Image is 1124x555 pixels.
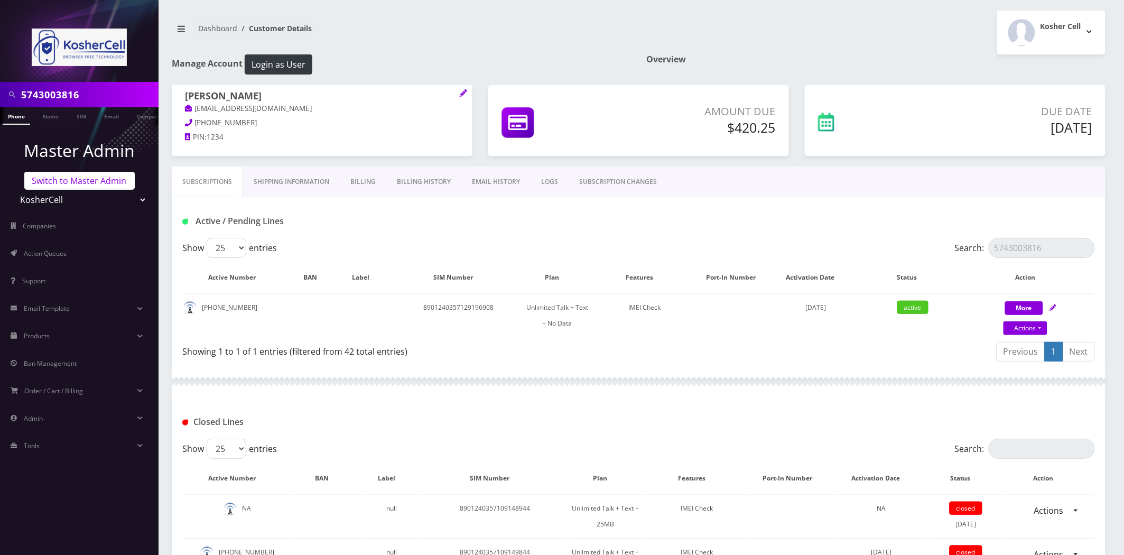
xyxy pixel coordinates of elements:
a: 1 [1045,342,1063,362]
select: Showentries [207,238,246,258]
span: Support [22,276,45,285]
li: Customer Details [237,23,312,34]
label: Show entries [182,439,277,459]
td: NA [183,495,292,538]
span: 1234 [207,132,224,142]
th: Action: activate to sort column ascending [968,262,1094,293]
span: NA [877,504,886,513]
span: active [897,301,928,314]
select: Showentries [207,439,246,459]
span: Admin [24,414,43,423]
td: 8901240357109148944 [422,495,569,538]
th: Label: activate to sort column ascending [340,262,392,293]
img: default.png [224,503,237,516]
th: Plan: activate to sort column ascending [525,262,590,293]
label: Search: [955,238,1095,258]
h1: Overview [647,54,1106,64]
th: Port-In Number: activate to sort column ascending [700,262,773,293]
span: closed [950,502,982,515]
th: Label: activate to sort column ascending [363,463,421,494]
th: SIM Number: activate to sort column ascending [393,262,524,293]
th: BAN: activate to sort column ascending [293,463,362,494]
a: Switch to Master Admin [24,172,135,190]
td: Unlimited Talk + Text + No Data [525,294,590,337]
h2: Kosher Cell [1041,22,1081,31]
a: Login as User [243,58,312,69]
h1: [PERSON_NAME] [185,90,459,103]
a: Name [38,107,64,124]
div: IMEI Check [643,501,751,516]
a: Billing [340,166,386,197]
td: null [363,495,421,538]
th: BAN: activate to sort column ascending [293,262,339,293]
div: IMEI Check [591,300,699,316]
a: LOGS [531,166,569,197]
label: Show entries [182,238,277,258]
a: EMAIL HISTORY [461,166,531,197]
h5: $420.25 [623,119,776,135]
th: Action : activate to sort column ascending [1004,463,1094,494]
span: Order / Cart / Billing [25,386,83,395]
p: Due Date [915,104,1092,119]
a: SIM [71,107,91,124]
a: Billing History [386,166,461,197]
img: KosherCell [32,29,127,66]
a: Shipping Information [243,166,340,197]
span: Ban Management [24,359,77,368]
span: Tools [24,441,40,450]
a: Email [99,107,124,124]
span: Email Template [24,304,70,313]
input: Search: [989,439,1095,459]
td: Unlimited Talk + Text + 25MB [569,495,642,538]
img: default.png [183,301,197,314]
th: Features: activate to sort column ascending [591,262,699,293]
a: Phone [3,107,30,125]
th: Features: activate to sort column ascending [643,463,751,494]
h1: Active / Pending Lines [182,216,476,226]
a: [EMAIL_ADDRESS][DOMAIN_NAME] [185,104,312,114]
button: Login as User [245,54,312,75]
a: Next [1063,342,1095,362]
th: Active Number: activate to sort column descending [183,463,292,494]
th: Activation Date: activate to sort column ascending [834,463,928,494]
th: Port-In Number: activate to sort column ascending [752,463,833,494]
nav: breadcrumb [172,17,631,48]
label: Search: [955,439,1095,459]
h5: [DATE] [915,119,1092,135]
a: Dashboard [198,23,237,33]
a: Company [132,107,167,124]
th: Status: activate to sort column ascending [929,463,1002,494]
div: Showing 1 to 1 of 1 entries (filtered from 42 total entries) [182,341,631,358]
td: [PHONE_NUMBER] [183,294,292,337]
p: Amount Due [623,104,776,119]
a: Previous [997,342,1045,362]
a: Actions [1004,321,1047,335]
a: Actions [1027,501,1071,521]
input: Search in Company [21,85,156,105]
input: Search: [989,238,1095,258]
button: Kosher Cell [997,11,1106,54]
th: Status: activate to sort column ascending [859,262,967,293]
h1: Closed Lines [182,417,476,427]
span: [DATE] [805,303,826,312]
a: Subscriptions [172,166,243,197]
span: [PHONE_NUMBER] [195,118,257,127]
span: Products [24,331,50,340]
img: Active / Pending Lines [182,219,188,225]
td: [DATE] [929,495,1002,538]
a: SUBSCRIPTION CHANGES [569,166,667,197]
img: Closed Lines [182,420,188,425]
span: Action Queues [24,249,67,258]
h1: Manage Account [172,54,631,75]
th: Active Number: activate to sort column ascending [183,262,292,293]
th: Activation Date: activate to sort column ascending [774,262,857,293]
th: SIM Number: activate to sort column ascending [422,463,569,494]
span: Companies [23,221,57,230]
td: 8901240357129196908 [393,294,524,337]
th: Plan: activate to sort column ascending [569,463,642,494]
button: More [1005,301,1043,315]
a: PIN: [185,132,207,143]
